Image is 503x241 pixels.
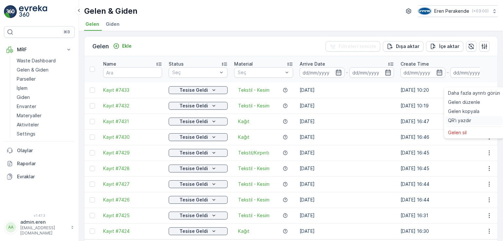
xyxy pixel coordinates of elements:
[238,165,270,172] a: Tekstil - Kesim
[90,88,95,93] div: Toggle Row Selected
[349,67,394,78] input: dd/mm/yyyy
[235,6,267,13] p: Kayıt #7432
[296,192,397,208] td: [DATE]
[238,228,250,234] a: Kağıt
[296,208,397,223] td: [DATE]
[234,61,253,67] p: Material
[296,98,397,114] td: [DATE]
[17,131,35,137] p: Settings
[169,196,228,204] button: Tesise Geldi
[169,118,228,125] button: Tesise Geldi
[439,43,459,50] p: İçe aktar
[103,134,162,140] a: Kayıt #7430
[17,85,28,91] p: İşlem
[179,134,208,140] p: Tesise Geldi
[14,56,75,65] a: Waste Dashboard
[296,223,397,239] td: [DATE]
[17,76,36,82] p: Parseller
[169,227,228,235] button: Tesise Geldi
[103,212,162,219] a: Kayıt #7425
[14,120,75,129] a: Aktiviteler
[92,42,109,51] p: Gelen
[84,6,138,16] p: Gelen & Giden
[14,93,75,102] a: Giden
[445,107,503,116] a: Gelen kopyala
[31,150,52,156] span: Devanlay
[30,139,46,145] span: 4.15 kg
[396,43,419,50] p: Dışa aktar
[90,182,95,187] div: Toggle Row Selected
[110,42,134,50] button: Ekle
[4,43,75,56] button: MRF
[179,165,208,172] p: Tesise Geldi
[397,82,498,98] td: [DATE] 10:20
[20,161,48,167] span: Karışık/Diğer
[14,102,75,111] a: Envanter
[300,61,325,67] p: Arrive Date
[169,180,228,188] button: Tesise Geldi
[6,107,22,113] span: Name :
[103,150,162,156] span: Kayıt #7429
[179,87,208,93] p: Tesise Geldi
[19,5,47,18] img: logo_light-DOdMpM7g.png
[17,103,36,110] p: Envanter
[17,46,62,53] p: MRF
[397,208,498,223] td: [DATE] 16:31
[238,181,270,187] span: Tekstil - Kesim
[401,61,429,67] p: Create Time
[169,61,184,67] p: Status
[296,82,397,98] td: [DATE]
[90,103,95,108] div: Toggle Row Selected
[238,118,250,125] a: Kağıt
[6,118,35,123] span: Arrive Date :
[90,135,95,140] div: Toggle Row Selected
[103,103,162,109] a: Kayıt #7432
[103,67,162,78] input: Ara
[169,149,228,157] button: Tesise Geldi
[397,223,498,239] td: [DATE] 16:30
[296,145,397,161] td: [DATE]
[17,160,72,167] p: Raporlar
[6,129,41,134] span: Malzeme Türü :
[418,8,432,15] img: image_16_2KwAvdm.png
[445,98,503,107] a: Gelen düzenle
[397,192,498,208] td: [DATE] 16:44
[448,129,467,136] span: Gelen sil
[472,8,489,14] p: ( +03:00 )
[426,41,463,52] button: İçe aktar
[14,111,75,120] a: Materyaller
[179,150,208,156] p: Tesise Geldi
[383,41,423,52] button: Dışa aktar
[238,103,270,109] span: Tekstil - Kesim
[103,197,162,203] span: Kayıt #7426
[17,173,72,180] p: Evraklar
[238,150,269,156] a: Tekstil/Kırpıntı
[103,118,162,125] a: Kayıt #7431
[90,197,95,202] div: Toggle Row Selected
[90,119,95,124] div: Toggle Row Selected
[103,87,162,93] a: Kayıt #7433
[41,129,76,134] span: Tekstil - Kesim
[169,212,228,219] button: Tesise Geldi
[397,161,498,176] td: [DATE] 16:45
[448,99,480,105] span: Gelen düzenle
[397,176,498,192] td: [DATE] 16:44
[169,86,228,94] button: Tesise Geldi
[35,118,50,123] span: [DATE]
[238,134,250,140] a: Kağıt
[20,225,67,236] p: [EMAIL_ADDRESS][DOMAIN_NAME]
[17,121,39,128] p: Aktiviteler
[296,161,397,176] td: [DATE]
[445,88,503,98] a: Daha fazla ayrıntı görün
[339,43,376,50] p: Filtreleri temizle
[4,219,75,236] button: AAadmin.eren[EMAIL_ADDRESS][DOMAIN_NAME]
[296,114,397,129] td: [DATE]
[17,67,48,73] p: Gelen & Giden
